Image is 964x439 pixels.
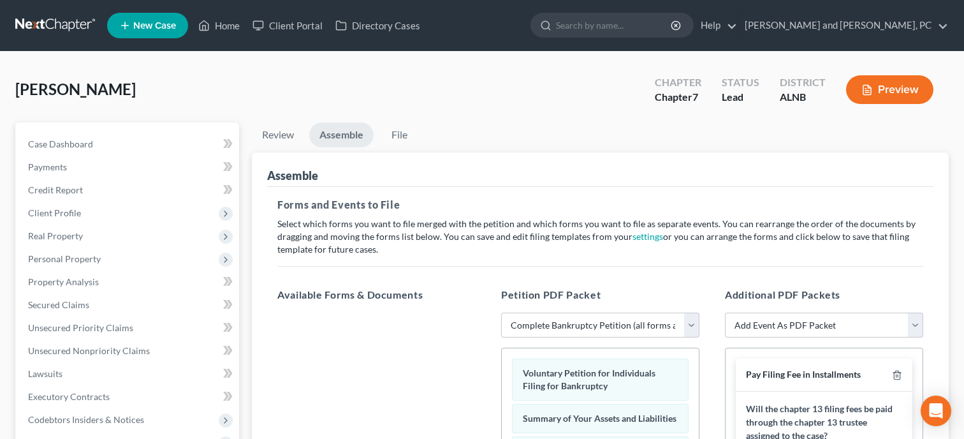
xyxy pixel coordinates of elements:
[18,385,239,408] a: Executory Contracts
[28,253,101,264] span: Personal Property
[921,396,951,426] div: Open Intercom Messenger
[28,161,67,172] span: Payments
[277,218,923,256] p: Select which forms you want to file merged with the petition and which forms you want to file as ...
[28,414,144,425] span: Codebtors Insiders & Notices
[746,369,861,380] span: Pay Filing Fee in Installments
[246,14,329,37] a: Client Portal
[28,368,62,379] span: Lawsuits
[277,287,476,302] h5: Available Forms & Documents
[722,90,759,105] div: Lead
[632,231,663,242] a: settings
[28,299,89,310] span: Secured Claims
[846,75,933,104] button: Preview
[692,91,698,103] span: 7
[28,391,110,402] span: Executory Contracts
[15,80,136,98] span: [PERSON_NAME]
[28,276,99,287] span: Property Analysis
[523,368,655,391] span: Voluntary Petition for Individuals Filing for Bankruptcy
[28,322,133,333] span: Unsecured Priority Claims
[133,21,176,31] span: New Case
[18,133,239,156] a: Case Dashboard
[18,179,239,202] a: Credit Report
[501,288,601,301] span: Petition PDF Packet
[738,14,948,37] a: [PERSON_NAME] and [PERSON_NAME], PC
[28,345,150,356] span: Unsecured Nonpriority Claims
[379,123,420,147] a: File
[18,339,239,362] a: Unsecured Nonpriority Claims
[28,207,81,218] span: Client Profile
[694,14,737,37] a: Help
[722,75,759,90] div: Status
[18,156,239,179] a: Payments
[523,413,676,424] span: Summary of Your Assets and Liabilities
[18,316,239,339] a: Unsecured Priority Claims
[309,123,374,147] a: Assemble
[556,13,673,37] input: Search by name...
[28,230,83,241] span: Real Property
[18,294,239,316] a: Secured Claims
[28,184,83,195] span: Credit Report
[655,90,701,105] div: Chapter
[329,14,427,37] a: Directory Cases
[18,271,239,294] a: Property Analysis
[18,362,239,385] a: Lawsuits
[28,138,93,149] span: Case Dashboard
[725,287,923,302] h5: Additional PDF Packets
[780,90,826,105] div: ALNB
[252,123,304,147] a: Review
[655,75,701,90] div: Chapter
[277,197,923,212] h5: Forms and Events to File
[267,168,318,183] div: Assemble
[780,75,826,90] div: District
[192,14,246,37] a: Home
